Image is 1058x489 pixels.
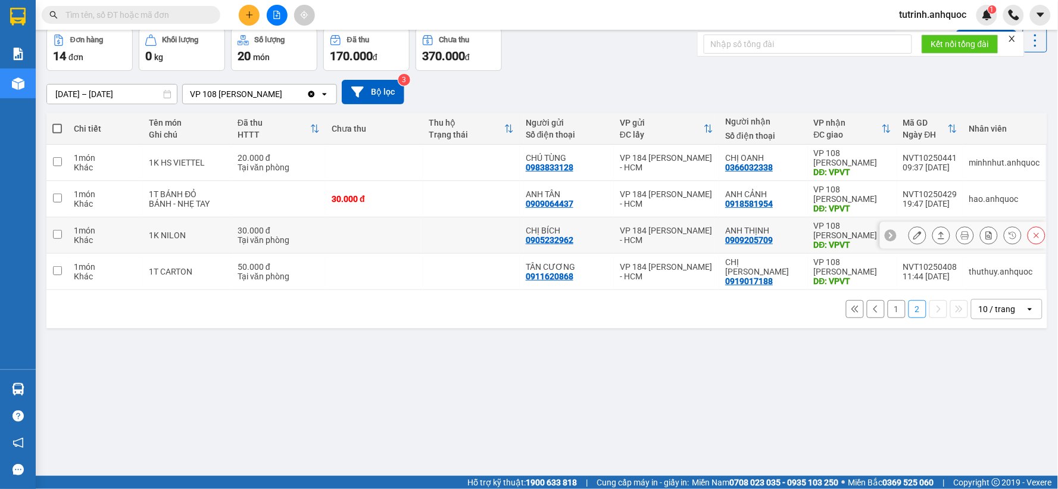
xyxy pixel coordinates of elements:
span: Miền Nam [692,476,839,489]
img: solution-icon [12,48,24,60]
span: notification [13,437,24,448]
svg: open [320,89,329,99]
div: Nhân viên [969,124,1040,133]
th: Toggle SortBy [232,113,326,145]
div: DĐ: VPVT [814,240,891,250]
div: HTTT [238,130,310,139]
div: 19:47 [DATE] [903,199,957,208]
div: Ghi chú [149,130,226,139]
div: Tại văn phòng [238,272,320,281]
div: Khác [74,199,137,208]
div: Khác [74,235,137,245]
div: Giao hàng [932,226,950,244]
div: 1T BÁNH ĐỎ [149,189,226,199]
div: Người gửi [526,118,608,127]
span: đ [465,52,470,62]
div: 09:37 [DATE] [903,163,957,172]
img: phone-icon [1009,10,1019,20]
div: Tên món [149,118,226,127]
button: plus [239,5,260,26]
img: warehouse-icon [12,77,24,90]
button: Khối lượng0kg [139,28,225,71]
span: kg [154,52,163,62]
div: 11:44 [DATE] [903,272,957,281]
div: 0919017188 [725,276,773,286]
div: VP 108 [PERSON_NAME] [190,88,282,100]
button: 1 [888,300,906,318]
span: 20 [238,49,251,63]
th: Toggle SortBy [423,113,520,145]
span: 1 [990,5,994,14]
img: icon-new-feature [982,10,993,20]
div: 1 món [74,189,137,199]
div: ANH CẢNH [725,189,802,199]
div: Số lượng [255,36,285,44]
th: Toggle SortBy [897,113,963,145]
span: | [943,476,945,489]
span: aim [300,11,308,19]
div: VP 184 [PERSON_NAME] - HCM [620,189,713,208]
div: VP nhận [814,118,882,127]
div: 0905232962 [526,235,573,245]
span: question-circle [13,410,24,422]
div: 0983833128 [526,163,573,172]
div: CHÚ TÙNG [526,153,608,163]
button: Đơn hàng14đơn [46,28,133,71]
svg: open [1025,304,1035,314]
sup: 3 [398,74,410,86]
span: 370.000 [422,49,465,63]
div: Thu hộ [429,118,504,127]
div: Chi tiết [74,124,137,133]
input: Tìm tên, số ĐT hoặc mã đơn [65,8,206,21]
div: 1K NILON [149,231,226,240]
button: Đã thu170.000đ [323,28,410,71]
span: | [586,476,588,489]
span: món [253,52,270,62]
span: search [49,11,58,19]
div: Số điện thoại [725,131,802,141]
div: VP 184 [PERSON_NAME] - HCM [620,262,713,281]
div: VP 184 [PERSON_NAME] - HCM [620,226,713,245]
button: file-add [267,5,288,26]
th: Toggle SortBy [808,113,897,145]
div: Đã thu [347,36,369,44]
div: DĐ: VPVT [814,204,891,213]
div: 0911620868 [526,272,573,281]
div: 1 món [74,262,137,272]
div: Chưa thu [332,124,417,133]
div: hao.anhquoc [969,194,1040,204]
img: warehouse-icon [12,383,24,395]
strong: 0708 023 035 - 0935 103 250 [730,478,839,487]
div: NVT10250429 [903,189,957,199]
button: 2 [909,300,926,318]
div: 50.000 đ [238,262,320,272]
span: message [13,464,24,475]
div: ANH TÂN [526,189,608,199]
strong: 0369 525 060 [883,478,934,487]
div: Tại văn phòng [238,163,320,172]
div: VP 108 [PERSON_NAME] [814,148,891,167]
div: BÁNH - NHẸ TAY [149,199,226,208]
span: close [1008,35,1016,43]
div: VP 108 [PERSON_NAME] [814,257,891,276]
span: plus [245,11,254,19]
span: đ [373,52,377,62]
input: Nhập số tổng đài [704,35,912,54]
div: Khác [74,163,137,172]
div: 1T CARTON [149,267,226,276]
button: Bộ lọc [342,80,404,104]
div: TÂN CƯƠNG [526,262,608,272]
span: Hỗ trợ kỹ thuật: [467,476,577,489]
div: Chưa thu [439,36,470,44]
span: 14 [53,49,66,63]
span: ⚪️ [842,480,845,485]
div: 0366032338 [725,163,773,172]
span: Miền Bắc [848,476,934,489]
button: caret-down [1030,5,1051,26]
div: CHỊ OANH [725,153,802,163]
div: thuthuy.anhquoc [969,267,1040,276]
div: Khối lượng [163,36,199,44]
div: minhnhut.anhquoc [969,158,1040,167]
strong: 1900 633 818 [526,478,577,487]
div: Người nhận [725,117,802,126]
